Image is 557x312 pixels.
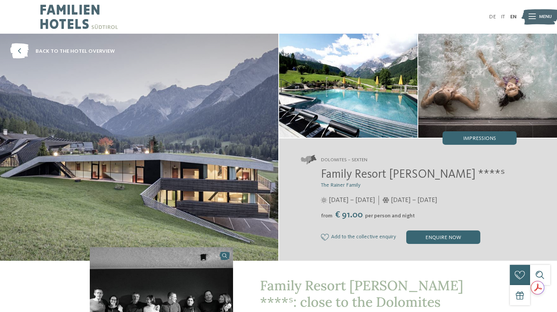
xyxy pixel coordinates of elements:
[321,169,505,181] span: Family Resort [PERSON_NAME] ****ˢ
[321,183,361,188] span: The Rainer Family
[10,44,115,59] a: back to the hotel overview
[333,211,364,220] span: € 91.00
[321,197,327,203] i: Opening times in summer
[365,213,415,218] span: per person and night
[321,157,367,163] span: Dolomites – Sexten
[391,196,437,205] span: [DATE] – [DATE]
[321,213,333,218] span: from
[406,230,480,244] div: enquire now
[329,196,375,205] span: [DATE] – [DATE]
[489,14,496,19] a: DE
[501,14,505,19] a: IT
[463,136,496,141] span: Impressions
[260,277,463,310] span: Family Resort [PERSON_NAME] ****ˢ: close to the Dolomites
[510,14,517,19] a: EN
[382,197,389,203] i: Opening times in winter
[279,34,418,138] img: Our family hotel in Sexten, your holiday home in the Dolomiten
[36,48,115,55] span: back to the hotel overview
[539,13,552,20] span: Menu
[418,34,557,138] img: Our family hotel in Sexten, your holiday home in the Dolomiten
[331,234,396,240] span: Add to the collective enquiry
